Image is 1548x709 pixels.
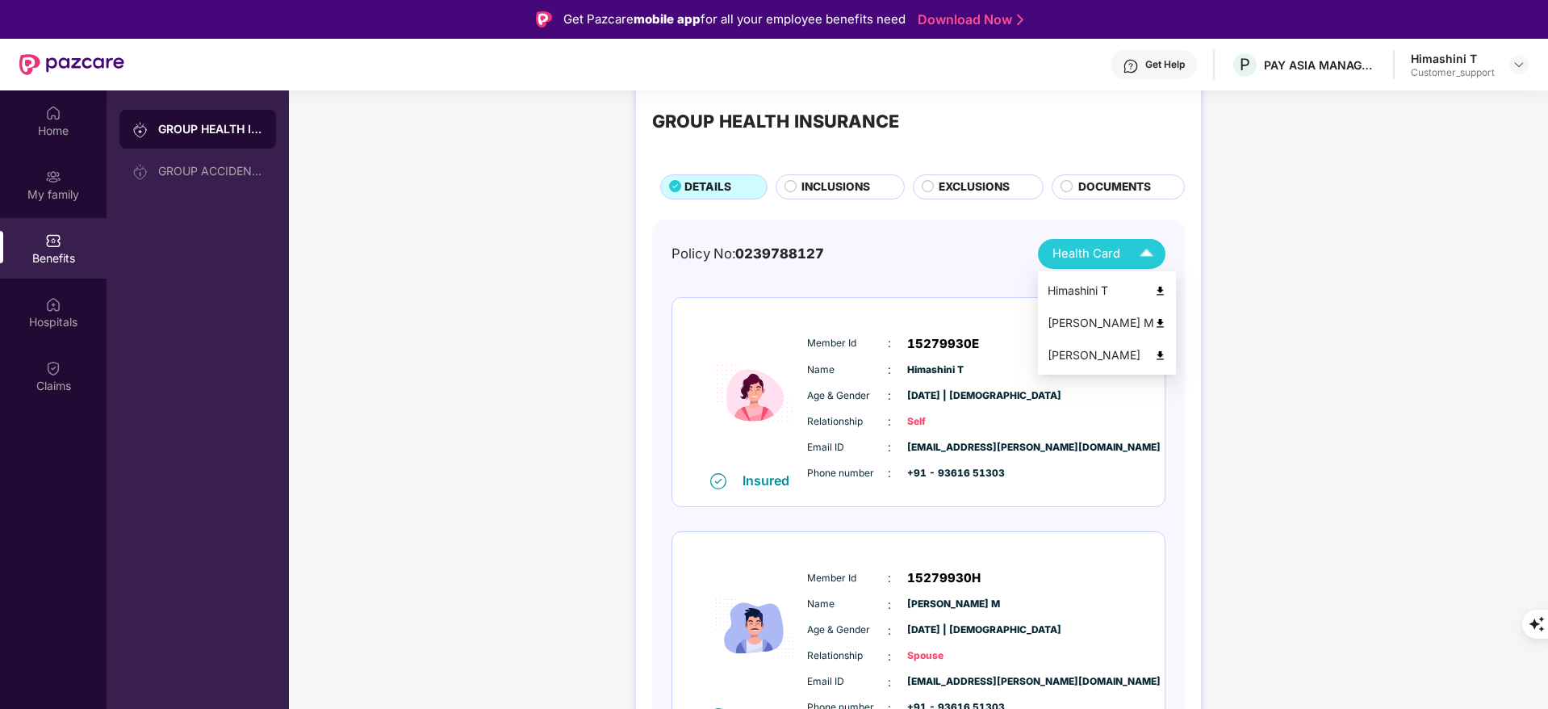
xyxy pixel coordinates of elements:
[807,363,888,378] span: Name
[706,549,803,707] img: icon
[45,360,61,376] img: svg+xml;base64,PHN2ZyBpZD0iQ2xhaW0iIHhtbG5zPSJodHRwOi8vd3d3LnczLm9yZy8yMDAwL3N2ZyIgd2lkdGg9IjIwIi...
[1048,282,1166,300] div: Himashini T
[888,438,891,456] span: :
[807,388,888,404] span: Age & Gender
[801,178,870,196] span: INCLUSIONS
[907,388,988,404] span: [DATE] | [DEMOGRAPHIC_DATA]
[1048,346,1166,364] div: [PERSON_NAME]
[807,623,888,638] span: Age & Gender
[45,169,61,185] img: svg+xml;base64,PHN2ZyB3aWR0aD0iMjAiIGhlaWdodD0iMjAiIHZpZXdCb3g9IjAgMCAyMCAyMCIgZmlsbD0ibm9uZSIgeG...
[939,178,1010,196] span: EXCLUSIONS
[888,622,891,640] span: :
[743,472,799,489] div: Insured
[706,315,803,472] img: icon
[907,597,988,612] span: [PERSON_NAME] M
[1411,66,1495,79] div: Customer_support
[1240,55,1250,74] span: P
[888,413,891,430] span: :
[684,178,731,196] span: DETAILS
[907,363,988,378] span: Himashini T
[888,387,891,405] span: :
[735,245,824,262] span: 0239788127
[1154,317,1166,329] img: svg+xml;base64,PHN2ZyB4bWxucz0iaHR0cDovL3d3dy53My5vcmcvMjAwMC9zdmciIHdpZHRoPSI0OCIgaGVpZ2h0PSI0OC...
[888,464,891,482] span: :
[888,361,891,379] span: :
[907,674,988,690] span: [EMAIL_ADDRESS][PERSON_NAME][DOMAIN_NAME]
[45,105,61,121] img: svg+xml;base64,PHN2ZyBpZD0iSG9tZSIgeG1sbnM9Imh0dHA6Ly93d3cudzMub3JnLzIwMDAvc3ZnIiB3aWR0aD0iMjAiIG...
[1123,58,1139,74] img: svg+xml;base64,PHN2ZyBpZD0iSGVscC0zMngzMiIgeG1sbnM9Imh0dHA6Ly93d3cudzMub3JnLzIwMDAvc3ZnIiB3aWR0aD...
[807,440,888,455] span: Email ID
[158,121,263,137] div: GROUP HEALTH INSURANCE
[888,569,891,587] span: :
[45,296,61,313] img: svg+xml;base64,PHN2ZyBpZD0iSG9zcGl0YWxzIiB4bWxucz0iaHR0cDovL3d3dy53My5vcmcvMjAwMC9zdmciIHdpZHRoPS...
[1132,240,1161,268] img: Icuh8uwCUCF+XjCZyLQsAKiDCM9HiE6CMYmKQaPGkZKaA32CAAACiQcFBJY0IsAAAAASUVORK5CYII=
[45,233,61,249] img: svg+xml;base64,PHN2ZyBpZD0iQmVuZWZpdHMiIHhtbG5zPSJodHRwOi8vd3d3LnczLm9yZy8yMDAwL3N2ZyIgd2lkdGg9Ij...
[907,648,988,664] span: Spouse
[907,414,988,430] span: Self
[1411,51,1495,66] div: Himashini T
[807,571,888,586] span: Member Id
[907,623,988,638] span: [DATE] | [DEMOGRAPHIC_DATA]
[807,597,888,612] span: Name
[907,466,988,481] span: +91 - 93616 51303
[1154,350,1166,362] img: svg+xml;base64,PHN2ZyB4bWxucz0iaHR0cDovL3d3dy53My5vcmcvMjAwMC9zdmciIHdpZHRoPSI0OCIgaGVpZ2h0PSI0OC...
[1052,245,1120,263] span: Health Card
[1017,11,1023,28] img: Stroke
[652,107,899,135] div: GROUP HEALTH INSURANCE
[918,11,1019,28] a: Download Now
[907,440,988,455] span: [EMAIL_ADDRESS][PERSON_NAME][DOMAIN_NAME]
[132,122,149,138] img: svg+xml;base64,PHN2ZyB3aWR0aD0iMjAiIGhlaWdodD0iMjAiIHZpZXdCb3g9IjAgMCAyMCAyMCIgZmlsbD0ibm9uZSIgeG...
[907,568,981,588] span: 15279930H
[888,334,891,352] span: :
[1145,58,1185,71] div: Get Help
[563,10,906,29] div: Get Pazcare for all your employee benefits need
[807,674,888,690] span: Email ID
[671,243,824,264] div: Policy No:
[1078,178,1151,196] span: DOCUMENTS
[807,648,888,664] span: Relationship
[807,466,888,481] span: Phone number
[1048,314,1166,332] div: [PERSON_NAME] M
[132,164,149,180] img: svg+xml;base64,PHN2ZyB3aWR0aD0iMjAiIGhlaWdodD0iMjAiIHZpZXdCb3g9IjAgMCAyMCAyMCIgZmlsbD0ibm9uZSIgeG...
[1512,58,1525,71] img: svg+xml;base64,PHN2ZyBpZD0iRHJvcGRvd24tMzJ4MzIiIHhtbG5zPSJodHRwOi8vd3d3LnczLm9yZy8yMDAwL3N2ZyIgd2...
[1038,239,1165,269] button: Health Card
[536,11,552,27] img: Logo
[634,11,701,27] strong: mobile app
[158,165,263,178] div: GROUP ACCIDENTAL INSURANCE
[807,414,888,430] span: Relationship
[1154,285,1166,297] img: svg+xml;base64,PHN2ZyB4bWxucz0iaHR0cDovL3d3dy53My5vcmcvMjAwMC9zdmciIHdpZHRoPSI0OCIgaGVpZ2h0PSI0OC...
[19,54,124,75] img: New Pazcare Logo
[888,673,891,691] span: :
[907,334,979,354] span: 15279930E
[807,336,888,351] span: Member Id
[888,596,891,614] span: :
[1264,57,1377,73] div: PAY ASIA MANAGEMENT PVT LTD
[888,648,891,665] span: :
[710,473,726,489] img: svg+xml;base64,PHN2ZyB4bWxucz0iaHR0cDovL3d3dy53My5vcmcvMjAwMC9zdmciIHdpZHRoPSIxNiIgaGVpZ2h0PSIxNi...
